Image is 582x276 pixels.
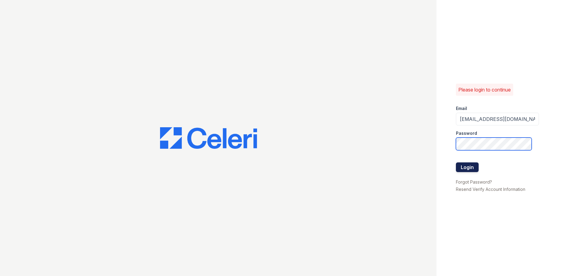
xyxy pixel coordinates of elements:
a: Forgot Password? [456,179,492,185]
label: Password [456,130,477,136]
p: Please login to continue [458,86,511,93]
img: CE_Logo_Blue-a8612792a0a2168367f1c8372b55b34899dd931a85d93a1a3d3e32e68fde9ad4.png [160,127,257,149]
label: Email [456,105,467,111]
a: Resend Verify Account Information [456,187,525,192]
button: Login [456,162,479,172]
